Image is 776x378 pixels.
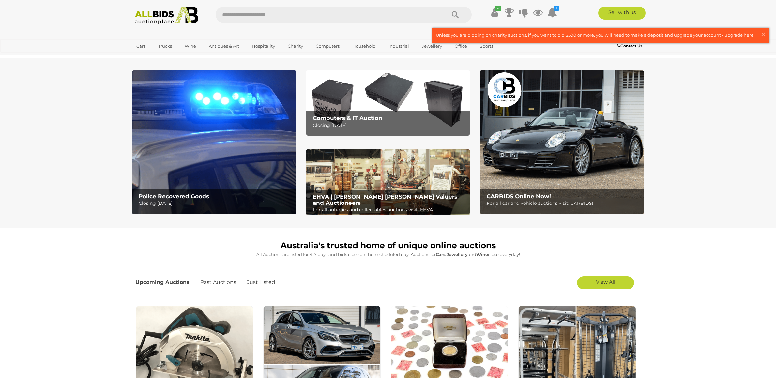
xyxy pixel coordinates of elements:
p: All Auctions are listed for 4-7 days and bids close on their scheduled day. Auctions for , and cl... [135,251,641,258]
h1: Australia's trusted home of unique online auctions [135,241,641,250]
a: Just Listed [242,273,280,292]
a: Sell with us [598,7,646,20]
b: Police Recovered Goods [139,193,209,200]
span: View All [596,279,615,285]
img: Computers & IT Auction [306,70,470,136]
p: Closing [DATE] [139,199,292,207]
a: 1 [547,7,557,18]
a: CARBIDS Online Now! CARBIDS Online Now! For all car and vehicle auctions visit: CARBIDS! [480,70,644,214]
img: EHVA | Evans Hastings Valuers and Auctioneers [306,149,470,215]
a: Sports [476,41,497,52]
i: ✔ [495,6,501,11]
a: Jewellery [418,41,446,52]
img: Police Recovered Goods [132,70,296,214]
a: Industrial [384,41,413,52]
a: [GEOGRAPHIC_DATA] [132,52,187,62]
a: ✔ [490,7,500,18]
b: CARBIDS Online Now! [487,193,551,200]
a: Cars [132,41,150,52]
a: Computers [312,41,344,52]
a: View All [577,276,634,289]
img: Allbids.com.au [131,7,202,24]
a: Hospitality [248,41,279,52]
a: Wine [180,41,200,52]
a: Contact Us [617,42,644,50]
b: Contact Us [617,43,642,48]
b: EHVA | [PERSON_NAME] [PERSON_NAME] Valuers and Auctioneers [313,193,457,206]
a: Charity [283,41,307,52]
a: Office [450,41,471,52]
a: Police Recovered Goods Police Recovered Goods Closing [DATE] [132,70,296,214]
b: Computers & IT Auction [313,115,382,121]
a: Trucks [154,41,176,52]
a: Upcoming Auctions [135,273,194,292]
a: Computers & IT Auction Computers & IT Auction Closing [DATE] [306,70,470,136]
img: CARBIDS Online Now! [480,70,644,214]
strong: Cars [436,252,446,257]
a: EHVA | Evans Hastings Valuers and Auctioneers EHVA | [PERSON_NAME] [PERSON_NAME] Valuers and Auct... [306,149,470,215]
a: Antiques & Art [205,41,243,52]
p: For all antiques and collectables auctions visit: EHVA [313,206,466,214]
i: 1 [554,6,559,11]
p: For all car and vehicle auctions visit: CARBIDS! [487,199,640,207]
a: Household [348,41,380,52]
strong: Jewellery [447,252,468,257]
button: Search [439,7,472,23]
a: Past Auctions [195,273,241,292]
strong: Wine [476,252,488,257]
p: Closing [DATE] [313,121,466,129]
span: × [760,28,766,40]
